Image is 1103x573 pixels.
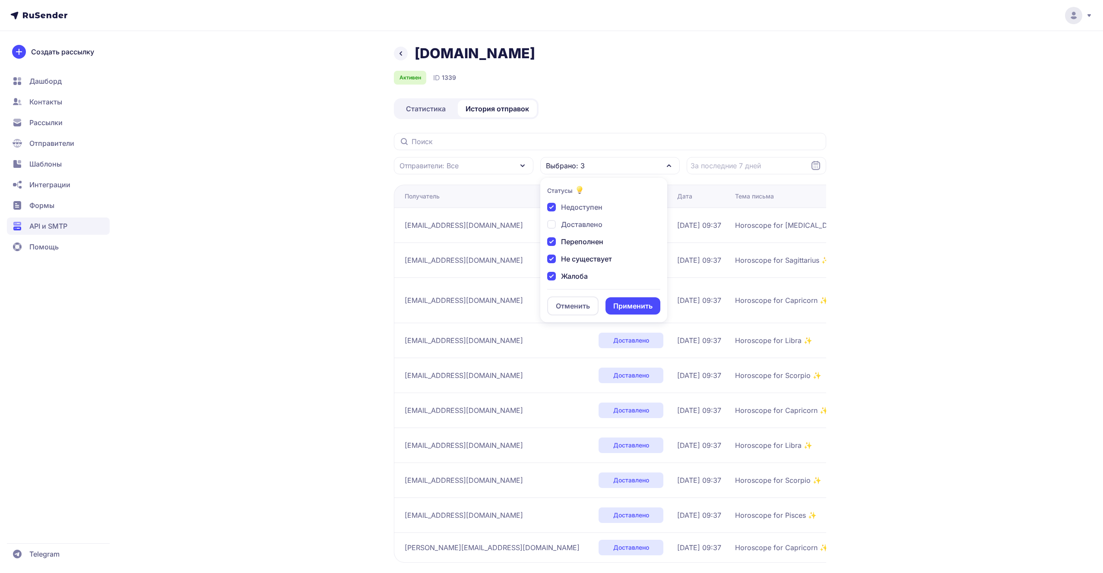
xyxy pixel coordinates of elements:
span: [DATE] 09:37 [677,220,721,230]
span: Формы [29,200,54,211]
span: Выбрано: 3 [546,161,585,171]
h4: Статусы [547,186,573,195]
span: Horoscope for Scorpio ✨ [735,475,821,485]
span: Telegram [29,549,60,559]
div: Дата [677,192,692,201]
span: API и SMTP [29,221,67,231]
span: Horoscope for Libra ✨ [735,440,812,450]
span: [EMAIL_ADDRESS][DOMAIN_NAME] [405,370,523,381]
span: Контакты [29,97,62,107]
span: Отправители [29,138,74,148]
span: [DATE] 09:37 [677,440,721,450]
span: [DATE] 09:37 [677,370,721,381]
span: [PERSON_NAME][EMAIL_ADDRESS][DOMAIN_NAME] [405,542,580,553]
div: ID [433,72,456,83]
span: Доставлено [613,406,649,415]
span: 1339 [442,73,456,82]
span: Интеграции [29,179,70,190]
button: Применить [605,297,660,315]
div: Тема письма [735,192,774,201]
span: Отправители: Все [399,161,459,171]
span: Horoscope for Libra ✨ [735,335,812,346]
span: [DATE] 09:37 [677,542,721,553]
span: Рассылки [29,117,63,128]
a: История отправок [458,100,537,117]
span: [EMAIL_ADDRESS][DOMAIN_NAME] [405,510,523,520]
span: Статистика [406,104,446,114]
span: Доставлено [561,219,602,230]
a: Telegram [7,545,110,563]
span: Дашборд [29,76,62,86]
a: Статистика [396,100,456,117]
div: Получатель [405,192,440,201]
span: [EMAIL_ADDRESS][DOMAIN_NAME] [405,255,523,265]
span: Создать рассылку [31,47,94,57]
span: Horoscope for Scorpio ✨ [735,370,821,381]
span: Horoscope for Capricorn ✨ [735,295,828,305]
span: Недоступен [561,202,602,212]
span: Помощь [29,242,59,252]
span: Шаблоны [29,159,62,169]
span: Не существует [561,254,612,264]
span: [DATE] 09:37 [677,510,721,520]
span: [EMAIL_ADDRESS][DOMAIN_NAME] [405,440,523,450]
span: Доставлено [613,371,649,380]
input: Datepicker input [687,157,826,174]
span: История отправок [466,104,529,114]
span: Доставлено [613,543,649,552]
span: Доставлено [613,476,649,485]
span: Активен [399,74,421,81]
span: [EMAIL_ADDRESS][DOMAIN_NAME] [405,475,523,485]
span: [DATE] 09:37 [677,475,721,485]
span: [DATE] 09:37 [677,295,721,305]
span: [DATE] 09:37 [677,405,721,416]
span: Доставлено [613,441,649,450]
span: [DATE] 09:37 [677,335,721,346]
span: [EMAIL_ADDRESS][DOMAIN_NAME] [405,295,523,305]
span: Horoscope for [MEDICAL_DATA] ✨ [735,220,853,230]
span: [EMAIL_ADDRESS][DOMAIN_NAME] [405,335,523,346]
span: [EMAIL_ADDRESS][DOMAIN_NAME] [405,405,523,416]
span: [EMAIL_ADDRESS][DOMAIN_NAME] [405,220,523,230]
h1: [DOMAIN_NAME] [415,45,535,62]
span: [DATE] 09:37 [677,255,721,265]
span: Horoscope for Capricorn ✨ [735,542,828,553]
span: Доставлено [613,336,649,345]
input: Поиск [394,133,826,150]
span: Жалоба [561,271,588,281]
span: Доставлено [613,511,649,519]
button: Отменить [547,296,599,315]
span: Horoscope for Pisces ✨ [735,510,817,520]
span: Переполнен [561,236,603,247]
span: Horoscope for Sagittarius ✨ [735,255,830,265]
span: Horoscope for Capricorn ✨ [735,405,828,416]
